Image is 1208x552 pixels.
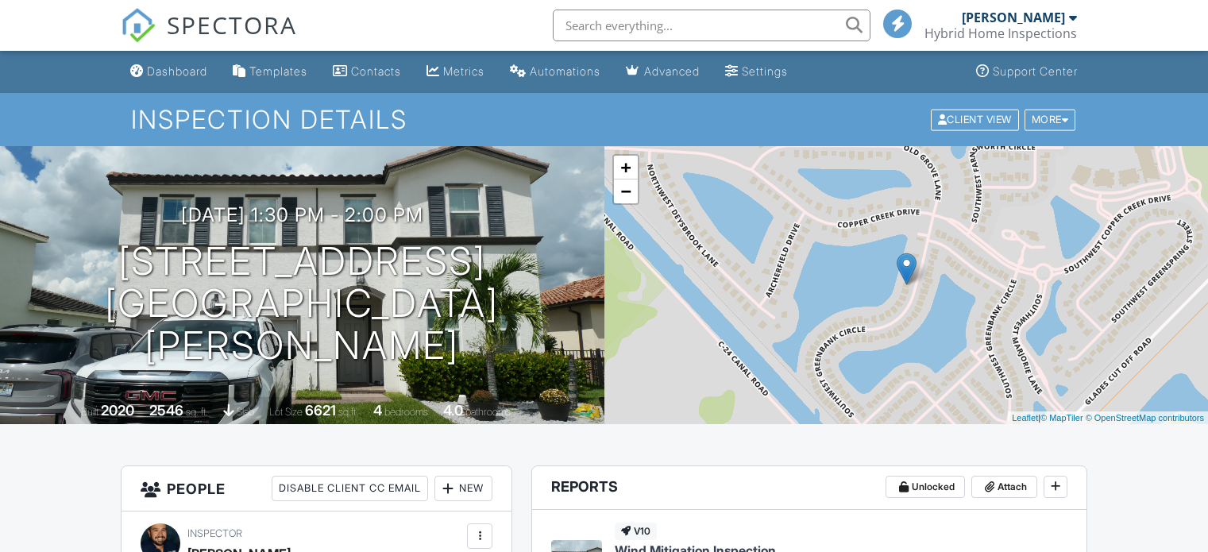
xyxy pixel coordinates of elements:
a: Templates [226,57,314,87]
div: Dashboard [147,64,207,78]
a: Contacts [326,57,407,87]
div: New [434,476,492,501]
a: Zoom out [614,179,638,203]
div: Client View [931,109,1019,130]
div: 4 [373,402,382,419]
div: Templates [249,64,307,78]
span: bedrooms [384,406,428,418]
a: SPECTORA [121,21,297,55]
a: Support Center [970,57,1084,87]
a: Client View [929,113,1023,125]
a: Metrics [420,57,491,87]
div: More [1025,109,1076,130]
h3: People [122,466,511,511]
a: Automations (Basic) [504,57,607,87]
div: Advanced [644,64,700,78]
h1: Inspection Details [131,106,1077,133]
div: Disable Client CC Email [272,476,428,501]
h3: [DATE] 1:30 pm - 2:00 pm [181,204,423,226]
div: Support Center [993,64,1078,78]
div: | [1008,411,1208,425]
a: Leaflet [1012,413,1038,423]
span: SPECTORA [167,8,297,41]
span: slab [237,406,254,418]
div: Metrics [443,64,484,78]
a: Advanced [619,57,706,87]
h1: [STREET_ADDRESS] [GEOGRAPHIC_DATA][PERSON_NAME] [25,241,579,366]
a: © MapTiler [1040,413,1083,423]
img: The Best Home Inspection Software - Spectora [121,8,156,43]
div: Automations [530,64,600,78]
span: Inspector [187,527,242,539]
div: Contacts [351,64,401,78]
span: bathrooms [465,406,511,418]
a: Settings [719,57,794,87]
a: © OpenStreetMap contributors [1086,413,1204,423]
div: [PERSON_NAME] [962,10,1065,25]
div: Hybrid Home Inspections [924,25,1077,41]
div: 2546 [149,402,183,419]
div: 4.0 [443,402,463,419]
a: Dashboard [124,57,214,87]
div: 6621 [305,402,336,419]
div: 2020 [101,402,134,419]
span: sq.ft. [338,406,358,418]
span: sq. ft. [186,406,208,418]
input: Search everything... [553,10,870,41]
div: Settings [742,64,788,78]
span: Lot Size [269,406,303,418]
span: Built [81,406,98,418]
a: Zoom in [614,156,638,179]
